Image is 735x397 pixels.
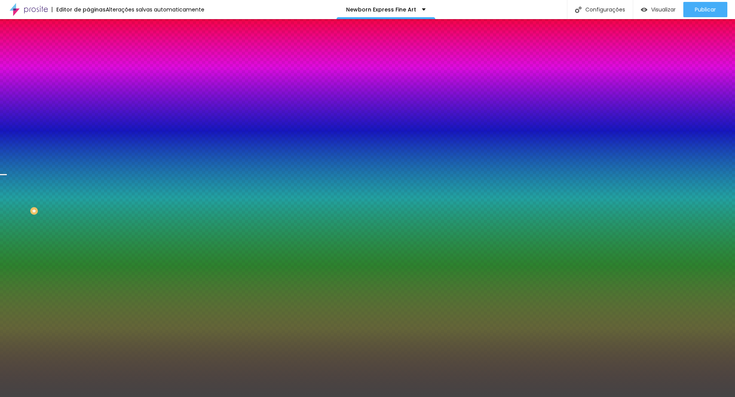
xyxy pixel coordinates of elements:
[695,6,716,13] span: Publicar
[683,2,727,17] button: Publicar
[641,6,647,13] img: view-1.svg
[346,7,416,12] p: Newborn Express Fine Art
[106,7,204,12] div: Alterações salvas automaticamente
[575,6,581,13] img: Icone
[633,2,683,17] button: Visualizar
[52,7,106,12] div: Editor de páginas
[651,6,676,13] span: Visualizar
